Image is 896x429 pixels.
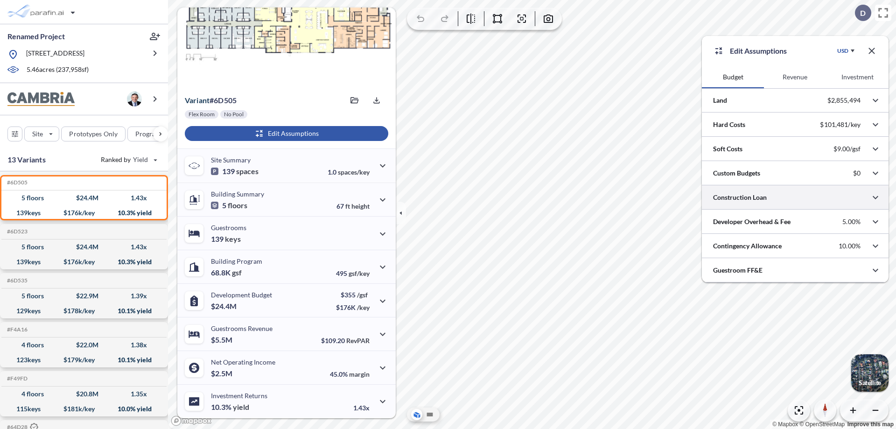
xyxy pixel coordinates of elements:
p: 5.46 acres ( 237,958 sf) [27,65,89,75]
span: spaces [236,167,259,176]
span: height [351,202,370,210]
button: Site [24,127,59,141]
button: Edit Assumptions [185,126,388,141]
p: Renamed Project [7,31,65,42]
p: 5.00% [842,218,861,226]
span: margin [349,370,370,378]
p: Site [32,129,43,139]
p: Guestroom FF&E [713,266,763,275]
p: 5 [211,201,247,210]
p: 68.8K [211,268,242,277]
button: Switcher ImageSatellite [851,354,889,392]
p: $24.4M [211,302,238,311]
p: 45.0% [330,370,370,378]
img: user logo [127,91,142,106]
p: 1.43x [353,404,370,412]
p: Contingency Allowance [713,241,782,251]
h5: Click to copy the code [5,277,28,284]
span: yield [233,402,249,412]
span: RevPAR [346,337,370,345]
p: 1.0 [328,168,370,176]
p: Land [713,96,727,105]
p: $355 [336,291,370,299]
p: Satellite [859,379,881,387]
span: /key [357,303,370,311]
p: Soft Costs [713,144,742,154]
p: [STREET_ADDRESS] [26,49,84,60]
p: D [860,9,866,17]
p: Development Budget [211,291,272,299]
h5: Click to copy the code [5,326,28,333]
span: floors [228,201,247,210]
a: OpenStreetMap [799,421,845,428]
p: $109.20 [321,337,370,345]
button: Prototypes Only [61,127,126,141]
p: Developer Overhead & Fee [713,217,791,226]
p: No Pool [224,111,244,118]
p: $2.5M [211,369,234,378]
p: $5.5M [211,335,234,345]
button: Aerial View [411,409,422,420]
p: # 6d505 [185,96,237,105]
p: Net Operating Income [211,358,275,366]
button: Site Plan [424,409,435,420]
p: $2,855,494 [827,96,861,105]
p: $0 [853,169,861,177]
span: /gsf [357,291,368,299]
a: Improve this map [847,421,894,428]
p: $176K [336,303,370,311]
span: ft [345,202,350,210]
p: Guestrooms [211,224,246,232]
button: Budget [702,66,764,88]
button: Ranked by Yield [93,152,163,167]
div: USD [837,47,848,55]
span: gsf [232,268,242,277]
span: spaces/key [338,168,370,176]
p: 13 Variants [7,154,46,165]
p: Hard Costs [713,120,745,129]
span: Yield [133,155,148,164]
button: Revenue [764,66,826,88]
span: gsf/key [349,269,370,277]
p: 10.00% [839,242,861,250]
p: 495 [336,269,370,277]
h5: Click to copy the code [5,179,28,186]
h5: Click to copy the code [5,375,28,382]
p: 10.3% [211,402,249,412]
p: Guestrooms Revenue [211,324,273,332]
p: Site Summary [211,156,251,164]
p: Prototypes Only [69,129,118,139]
a: Mapbox [772,421,798,428]
button: Program [127,127,178,141]
button: Investment [826,66,889,88]
img: Switcher Image [851,354,889,392]
p: Building Summary [211,190,264,198]
span: Variant [185,96,210,105]
p: Program [135,129,161,139]
span: keys [225,234,241,244]
img: BrandImage [7,92,75,106]
p: 67 [336,202,370,210]
p: Edit Assumptions [730,45,787,56]
p: 139 [211,234,241,244]
p: $9.00/gsf [833,145,861,153]
p: $101,481/key [820,120,861,129]
p: 139 [211,167,259,176]
p: Flex Room [189,111,215,118]
h5: Click to copy the code [5,228,28,235]
a: Mapbox homepage [171,415,212,426]
p: Building Program [211,257,262,265]
p: Custom Budgets [713,169,760,178]
p: Investment Returns [211,392,267,400]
